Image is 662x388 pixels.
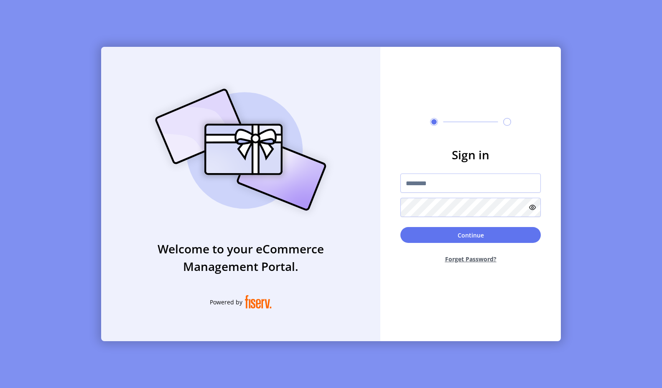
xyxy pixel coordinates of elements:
h3: Sign in [400,146,541,163]
span: Powered by [210,298,242,306]
h3: Welcome to your eCommerce Management Portal. [101,240,380,275]
img: card_Illustration.svg [143,79,339,220]
button: Continue [400,227,541,243]
button: Forget Password? [400,248,541,270]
